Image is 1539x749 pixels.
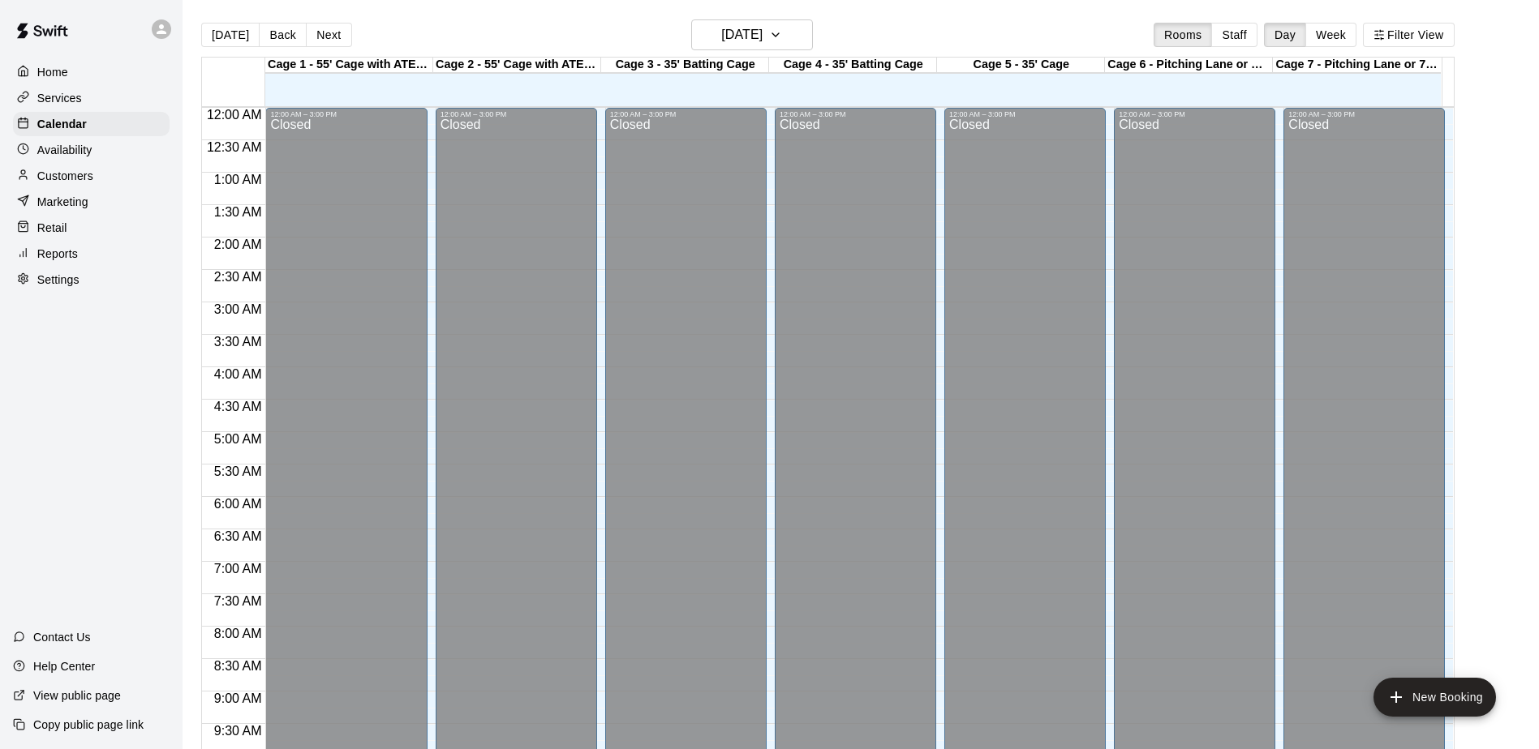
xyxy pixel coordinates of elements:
a: Services [13,86,170,110]
p: Retail [37,220,67,236]
span: 5:00 AM [210,432,266,446]
p: Customers [37,168,93,184]
div: Cage 4 - 35' Batting Cage [769,58,937,73]
a: Availability [13,138,170,162]
span: 9:30 AM [210,724,266,738]
span: 6:30 AM [210,529,266,543]
button: Week [1305,23,1356,47]
div: 12:00 AM – 3:00 PM [1119,110,1270,118]
a: Customers [13,164,170,188]
button: Rooms [1154,23,1212,47]
p: Settings [37,272,80,288]
div: Cage 2 - 55' Cage with ATEC M3X 2.0 Baseball Pitching Machine [433,58,601,73]
div: 12:00 AM – 3:00 PM [270,110,422,118]
a: Reports [13,242,170,266]
button: Next [306,23,351,47]
button: Staff [1211,23,1257,47]
span: 3:00 AM [210,302,266,316]
p: Availability [37,142,92,158]
p: Contact Us [33,629,91,645]
span: 1:30 AM [210,205,266,219]
p: Services [37,90,82,106]
h6: [DATE] [721,24,763,46]
div: 12:00 AM – 3:00 PM [610,110,762,118]
span: 7:00 AM [210,562,266,576]
span: 5:30 AM [210,464,266,478]
div: Cage 5 - 35' Cage [937,58,1105,73]
span: 8:00 AM [210,627,266,640]
span: 9:00 AM [210,691,266,705]
p: Marketing [37,194,88,210]
a: Retail [13,216,170,240]
span: 2:30 AM [210,270,266,284]
button: Day [1264,23,1306,47]
a: Marketing [13,190,170,214]
div: Cage 6 - Pitching Lane or Hitting (35' Cage) [1105,58,1273,73]
span: 12:30 AM [203,140,266,154]
div: Cage 7 - Pitching Lane or 70' Cage for live at-bats [1273,58,1441,73]
a: Calendar [13,112,170,136]
div: 12:00 AM – 3:00 PM [780,110,931,118]
button: [DATE] [691,19,813,50]
span: 4:30 AM [210,400,266,413]
div: 12:00 AM – 3:00 PM [1288,110,1440,118]
span: 7:30 AM [210,594,266,608]
span: 12:00 AM [203,108,266,122]
button: add [1373,678,1496,717]
span: 6:00 AM [210,497,266,511]
p: Copy public page link [33,717,144,733]
button: [DATE] [201,23,260,47]
span: 1:00 AM [210,173,266,186]
p: Reports [37,246,78,262]
span: 4:00 AM [210,367,266,381]
button: Back [259,23,307,47]
p: View public page [33,687,121,704]
span: 8:30 AM [210,659,266,673]
a: Home [13,60,170,84]
div: 12:00 AM – 3:00 PM [949,110,1101,118]
p: Home [37,64,68,80]
div: 12:00 AM – 3:00 PM [441,110,592,118]
span: 2:00 AM [210,238,266,251]
span: 3:30 AM [210,335,266,349]
p: Help Center [33,658,95,674]
div: Cage 1 - 55' Cage with ATEC M3X 2.0 Baseball Pitching Machine [265,58,433,73]
div: Cage 3 - 35' Batting Cage [601,58,769,73]
button: Filter View [1363,23,1454,47]
p: Calendar [37,116,87,132]
a: Settings [13,267,170,292]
